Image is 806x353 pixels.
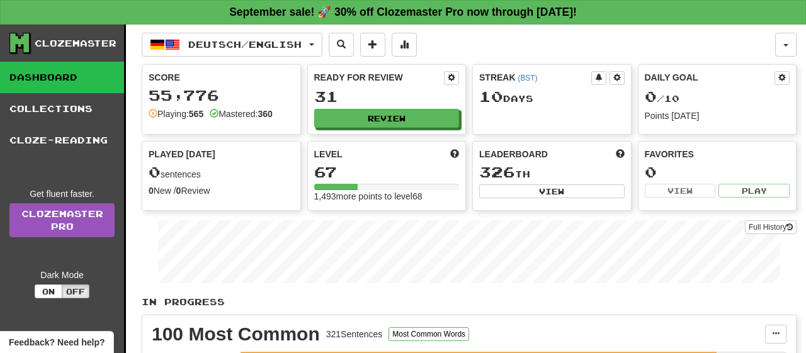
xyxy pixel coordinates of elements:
a: ClozemasterPro [9,203,115,237]
button: Review [314,109,460,128]
button: View [645,184,716,198]
button: Full History [745,220,797,234]
div: Dark Mode [9,269,115,281]
strong: 360 [258,109,272,119]
span: 0 [149,163,161,181]
div: Daily Goal [645,71,775,85]
span: Open feedback widget [9,336,105,349]
div: 321 Sentences [326,328,383,340]
span: 0 [645,87,657,105]
span: Level [314,148,343,160]
span: Score more points to level up [450,148,459,160]
button: View [479,184,625,198]
div: Score [149,71,294,84]
div: 100 Most Common [152,325,320,344]
button: Search sentences [329,33,354,57]
span: 10 [479,87,503,105]
span: 326 [479,163,515,181]
span: This week in points, UTC [616,148,625,160]
div: Ready for Review [314,71,445,84]
p: In Progress [142,296,797,308]
div: Streak [479,71,591,84]
div: 67 [314,164,460,180]
div: Favorites [645,148,790,160]
button: Most Common Words [389,327,469,341]
span: Played [DATE] [149,148,215,160]
strong: 0 [176,186,181,196]
button: More stats [392,33,417,57]
strong: September sale! 🚀 30% off Clozemaster Pro now through [DATE]! [229,6,577,18]
div: 31 [314,89,460,104]
div: 0 [645,164,790,180]
strong: 0 [149,186,154,196]
button: Add sentence to collection [360,33,385,57]
div: Points [DATE] [645,109,790,122]
span: Deutsch / English [188,39,302,50]
button: Deutsch/English [142,33,322,57]
div: Get fluent faster. [9,188,115,200]
button: Off [62,284,89,298]
span: / 10 [645,93,679,104]
a: (BST) [518,74,537,82]
div: 1,493 more points to level 68 [314,190,460,203]
div: sentences [149,164,294,181]
div: Playing: [149,108,203,120]
div: Day s [479,89,625,105]
div: 55,776 [149,87,294,103]
strong: 565 [189,109,203,119]
div: Mastered: [210,108,273,120]
div: th [479,164,625,181]
span: Leaderboard [479,148,548,160]
div: New / Review [149,184,294,197]
button: On [35,284,62,298]
div: Clozemaster [35,37,116,50]
button: Play [718,184,790,198]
